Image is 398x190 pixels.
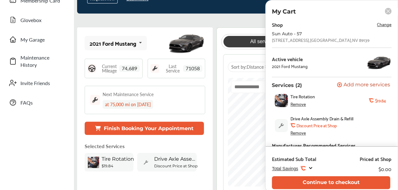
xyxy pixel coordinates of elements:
b: $19.84 [375,98,386,103]
div: Active vehicle [272,56,308,62]
div: Shop [272,20,283,29]
b: $19.84 [102,164,113,168]
span: 71058 [183,65,202,72]
img: maintenance_logo [150,64,159,73]
div: Remove [290,130,306,135]
button: Add more services [337,82,390,88]
span: Add more services [344,82,390,88]
a: FAQs [6,94,68,111]
div: Next Maintenance Service [103,91,154,97]
span: Invite Friends [20,79,64,87]
span: Change [377,20,391,28]
span: Tire Rotation [102,156,134,162]
a: Glovebox [6,12,68,28]
img: maintenance_logo [90,95,100,105]
img: steering_logo [87,64,96,73]
span: Total Savings [272,166,298,171]
button: Continue to checkout [272,176,390,189]
canvas: Map [228,78,385,187]
img: 15015_st0640_046.png [366,53,391,72]
div: Priced at Shop [360,156,391,162]
span: Maintenance History [20,54,64,68]
img: tire-rotation-thumb.jpg [88,157,99,168]
a: Add more services [337,82,391,88]
div: 2021 Ford Mustang [272,64,308,69]
p: Services (2) [272,82,302,88]
span: Current Mileage [99,64,119,73]
span: FAQs [20,99,64,106]
span: Last Service [162,64,183,73]
span: Tire Rotation [290,94,315,99]
img: tire-rotation-thumb.jpg [275,94,288,107]
div: Manufacturer Recommended Services [272,141,356,149]
a: Invite Friends [6,75,68,91]
p: My Cart [272,8,296,15]
span: Glovebox [20,16,64,24]
b: Discount Price at Shop [154,164,198,168]
div: Estimated Sub Total [272,156,316,162]
span: Drive Axle Assembly Drain & Refill [154,156,198,162]
img: default_wrench_icon.d1a43860.svg [140,157,152,168]
div: 2021 Ford Mustang [90,40,136,46]
button: Finish Booking Your Appointment [85,122,204,135]
span: 74,689 [119,65,140,72]
div: at 75,000 mi on [DATE] [103,100,153,109]
div: [STREET_ADDRESS] , [GEOGRAPHIC_DATA] , NV 89139 [272,37,369,43]
span: Drive Axle Assembly Drain & Refill [290,116,353,121]
b: Discount Price at Shop [296,123,337,128]
span: Sort by : [231,64,264,70]
p: Selected Services [85,142,125,150]
div: $0.00 [378,164,391,173]
span: Distance [247,64,264,70]
a: All services [223,36,302,47]
div: Remove [290,101,306,107]
img: default_wrench_icon.d1a43860.svg [275,119,288,132]
a: My Garage [6,31,68,48]
div: Sun Auto - 57 [272,31,373,36]
a: Maintenance History [6,51,68,72]
img: mobile_15015_st0640_046.png [167,29,205,57]
span: My Garage [20,36,64,43]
